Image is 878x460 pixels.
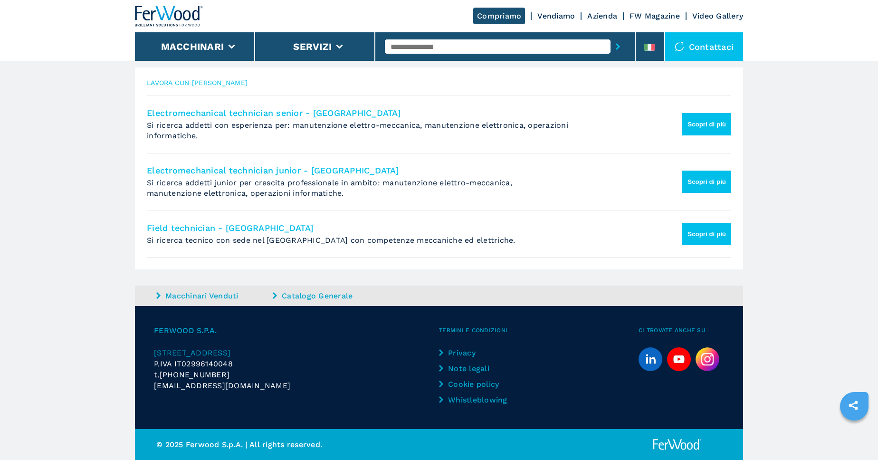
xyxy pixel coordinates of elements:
span: Termini e condizioni [439,325,639,336]
span: [PHONE_NUMBER] [160,369,230,380]
button: Scopri di più [682,171,731,193]
li: Electromechanical Technician Senior - Italy [147,96,731,153]
span: P.IVA IT02996140048 [154,359,233,368]
button: Macchinari [161,41,224,52]
span: [STREET_ADDRESS] [154,348,230,357]
div: t. [154,369,439,380]
a: Cookie policy [439,379,518,390]
a: Compriamo [473,8,525,24]
a: Privacy [439,347,518,358]
div: Contattaci [665,32,744,61]
a: sharethis [841,393,865,417]
li: Field Technician - UK [147,211,731,258]
a: Vendiamo [537,11,575,20]
a: Video Gallery [692,11,743,20]
iframe: Chat [838,417,871,453]
button: submit-button [611,36,625,57]
img: Ferwood [135,6,203,27]
a: youtube [667,347,691,371]
span: Ci trovate anche su [639,325,724,336]
a: Note legali [439,363,518,374]
button: Scopri di più [682,223,731,245]
a: Whistleblowing [439,394,518,405]
button: Servizi [293,41,332,52]
a: Catalogo Generale [273,290,387,301]
p: Si ricerca tecnico con sede nel [GEOGRAPHIC_DATA] con competenze meccaniche ed elettriche. [147,235,569,246]
img: Contattaci [675,42,684,51]
span: lavora con [PERSON_NAME] [147,79,731,86]
li: Electromechanical Technician Junior - Italy [147,153,731,211]
span: FERWOOD S.P.A. [154,325,439,336]
p: © 2025 Ferwood S.p.A. | All rights reserved. [156,439,439,450]
img: Ferwood [651,439,703,450]
span: [EMAIL_ADDRESS][DOMAIN_NAME] [154,380,290,391]
button: Scopri di più [682,113,731,135]
a: [STREET_ADDRESS] [154,347,439,358]
h4: Electromechanical technician senior - [GEOGRAPHIC_DATA] [147,107,674,118]
a: Azienda [587,11,617,20]
h4: Field technician - [GEOGRAPHIC_DATA] [147,222,674,233]
span: Si ricerca addetti junior per crescita professionale in ambito: manutenzione elettro-meccanica, m... [147,178,512,198]
h4: Electromechanical technician junior - [GEOGRAPHIC_DATA] [147,165,674,176]
img: Instagram [696,347,719,371]
a: linkedin [639,347,662,371]
a: Macchinari Venduti [156,290,270,301]
a: FW Magazine [630,11,680,20]
span: Si ricerca addetti con esperienza per: manutenzione elettro-meccanica, manutenzione elettronica, ... [147,121,568,140]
